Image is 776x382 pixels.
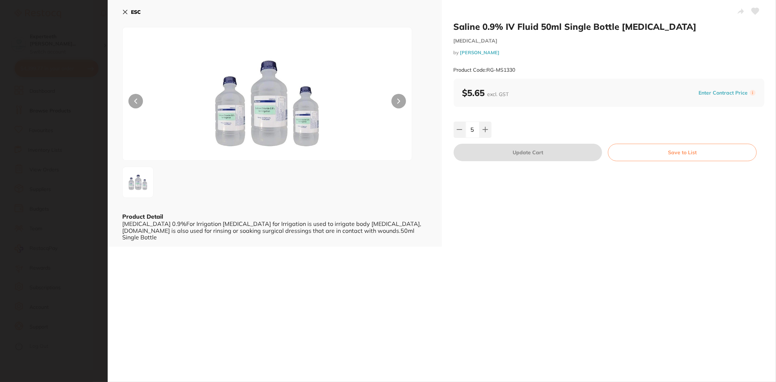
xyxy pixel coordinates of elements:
[180,45,354,160] img: MTMzMC5qcGc
[32,76,129,112] div: We’re committed to ensuring a smooth transition for you! Our team is standing by to help you with...
[750,90,756,96] label: i
[32,116,129,159] div: Simply reply to this message and we’ll be in touch to guide you through these next steps. We are ...
[125,169,151,195] img: MTMzMC5qcGc
[454,38,765,44] small: [MEDICAL_DATA]
[608,144,757,161] button: Save to List
[16,17,28,29] img: Profile image for Restocq
[122,213,163,220] b: Product Detail
[696,89,750,96] button: Enter Contract Price
[454,67,516,73] small: Product Code: RG-MS1330
[131,9,141,15] b: ESC
[460,49,500,55] a: [PERSON_NAME]
[32,16,129,73] div: Hi undefined, Starting [DATE], we’re making some updates to our product offerings on the Restocq ...
[32,128,129,134] p: Message from Restocq, sent 1d ago
[488,91,509,98] span: excl. GST
[454,50,765,55] small: by
[11,11,135,139] div: message notification from Restocq, 1d ago. Hi undefined, Starting 11 August, we’re making some up...
[454,144,602,161] button: Update Cart
[454,21,765,32] h2: Saline 0.9% IV Fluid 50ml Single Bottle [MEDICAL_DATA]
[122,6,141,18] button: ESC
[122,220,427,240] div: [MEDICAL_DATA] 0.9%For Irrigation [MEDICAL_DATA] for Irrigation is used to irrigate body [MEDICAL...
[462,87,509,98] b: $5.65
[32,16,129,125] div: Message content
